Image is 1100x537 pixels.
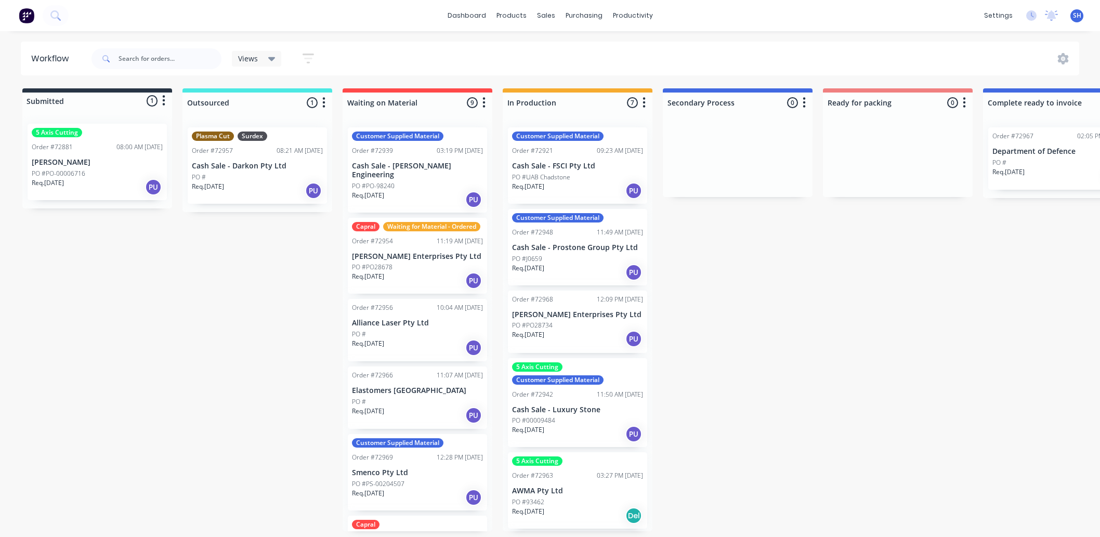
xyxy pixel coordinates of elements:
[625,331,642,347] div: PU
[352,371,393,380] div: Order #72966
[192,162,323,171] p: Cash Sale - Darkon Pty Ltd
[625,426,642,442] div: PU
[352,397,366,407] p: PO #
[992,158,1006,167] p: PO #
[512,487,643,495] p: AWMA Pty Ltd
[352,252,483,261] p: [PERSON_NAME] Enterprises Pty Ltd
[508,358,647,448] div: 5 Axis CuttingCustomer Supplied MaterialOrder #7294211:50 AM [DATE]Cash Sale - Luxury StonePO #00...
[119,48,221,69] input: Search for orders...
[352,438,443,448] div: Customer Supplied Material
[352,237,393,246] div: Order #72954
[465,272,482,289] div: PU
[31,53,74,65] div: Workflow
[19,8,34,23] img: Factory
[512,390,553,399] div: Order #72942
[352,520,379,529] div: Capral
[28,124,167,200] div: 5 Axis CuttingOrder #7288108:00 AM [DATE][PERSON_NAME]PO #PO-00006716Req.[DATE]PU
[512,456,562,466] div: 5 Axis Cutting
[597,228,643,237] div: 11:49 AM [DATE]
[512,375,604,385] div: Customer Supplied Material
[512,330,544,339] p: Req. [DATE]
[625,507,642,524] div: Del
[512,213,604,222] div: Customer Supplied Material
[352,146,393,155] div: Order #72939
[491,8,532,23] div: products
[192,146,233,155] div: Order #72957
[437,237,483,246] div: 11:19 AM [DATE]
[352,407,384,416] p: Req. [DATE]
[238,53,258,64] span: Views
[465,191,482,208] div: PU
[32,178,64,188] p: Req. [DATE]
[512,228,553,237] div: Order #72948
[512,243,643,252] p: Cash Sale - Prostone Group Pty Ltd
[597,471,643,480] div: 03:27 PM [DATE]
[512,132,604,141] div: Customer Supplied Material
[192,173,206,182] p: PO #
[192,132,234,141] div: Plasma Cut
[352,319,483,328] p: Alliance Laser Pty Ltd
[437,371,483,380] div: 11:07 AM [DATE]
[512,425,544,435] p: Req. [DATE]
[512,254,542,264] p: PO #J0659
[437,453,483,462] div: 12:28 PM [DATE]
[32,142,73,152] div: Order #72881
[512,295,553,304] div: Order #72968
[352,272,384,281] p: Req. [DATE]
[992,132,1033,141] div: Order #72967
[188,127,327,204] div: Plasma CutSurdexOrder #7295708:21 AM [DATE]Cash Sale - Darkon Pty LtdPO #Req.[DATE]PU
[979,8,1018,23] div: settings
[512,321,553,330] p: PO #PO28734
[512,497,544,507] p: PO #93462
[508,209,647,285] div: Customer Supplied MaterialOrder #7294811:49 AM [DATE]Cash Sale - Prostone Group Pty LtdPO #J0659R...
[597,295,643,304] div: 12:09 PM [DATE]
[597,390,643,399] div: 11:50 AM [DATE]
[352,191,384,200] p: Req. [DATE]
[512,182,544,191] p: Req. [DATE]
[32,158,163,167] p: [PERSON_NAME]
[465,407,482,424] div: PU
[512,362,562,372] div: 5 Axis Cutting
[352,263,392,272] p: PO #PO28678
[512,173,570,182] p: PO #UAB Chadstone
[512,405,643,414] p: Cash Sale - Luxury Stone
[465,489,482,506] div: PU
[508,127,647,204] div: Customer Supplied MaterialOrder #7292109:23 AM [DATE]Cash Sale - FSCI Pty LtdPO #UAB ChadstoneReq...
[352,162,483,179] p: Cash Sale - [PERSON_NAME] Engineering
[437,303,483,312] div: 10:04 AM [DATE]
[32,169,85,178] p: PO #PO-00006716
[560,8,608,23] div: purchasing
[352,330,366,339] p: PO #
[352,303,393,312] div: Order #72956
[352,479,404,489] p: PO #PS-00204507
[512,507,544,516] p: Req. [DATE]
[352,453,393,462] div: Order #72969
[32,128,82,137] div: 5 Axis Cutting
[597,146,643,155] div: 09:23 AM [DATE]
[348,434,487,510] div: Customer Supplied MaterialOrder #7296912:28 PM [DATE]Smenco Pty LtdPO #PS-00204507Req.[DATE]PU
[512,264,544,273] p: Req. [DATE]
[508,291,647,353] div: Order #7296812:09 PM [DATE][PERSON_NAME] Enterprises Pty LtdPO #PO28734Req.[DATE]PU
[192,182,224,191] p: Req. [DATE]
[352,339,384,348] p: Req. [DATE]
[305,182,322,199] div: PU
[352,181,395,191] p: PO #PO-98240
[992,167,1025,177] p: Req. [DATE]
[625,182,642,199] div: PU
[352,222,379,231] div: Capral
[352,386,483,395] p: Elastomers [GEOGRAPHIC_DATA]
[512,310,643,319] p: [PERSON_NAME] Enterprises Pty Ltd
[348,127,487,213] div: Customer Supplied MaterialOrder #7293903:19 PM [DATE]Cash Sale - [PERSON_NAME] EngineeringPO #PO-...
[352,489,384,498] p: Req. [DATE]
[383,222,480,231] div: Waiting for Material - Ordered
[437,146,483,155] div: 03:19 PM [DATE]
[348,218,487,294] div: CapralWaiting for Material - OrderedOrder #7295411:19 AM [DATE][PERSON_NAME] Enterprises Pty LtdP...
[608,8,658,23] div: productivity
[512,162,643,171] p: Cash Sale - FSCI Pty Ltd
[352,132,443,141] div: Customer Supplied Material
[352,468,483,477] p: Smenco Pty Ltd
[508,452,647,529] div: 5 Axis CuttingOrder #7296303:27 PM [DATE]AWMA Pty LtdPO #93462Req.[DATE]Del
[238,132,267,141] div: Surdex
[465,339,482,356] div: PU
[348,366,487,429] div: Order #7296611:07 AM [DATE]Elastomers [GEOGRAPHIC_DATA]PO #Req.[DATE]PU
